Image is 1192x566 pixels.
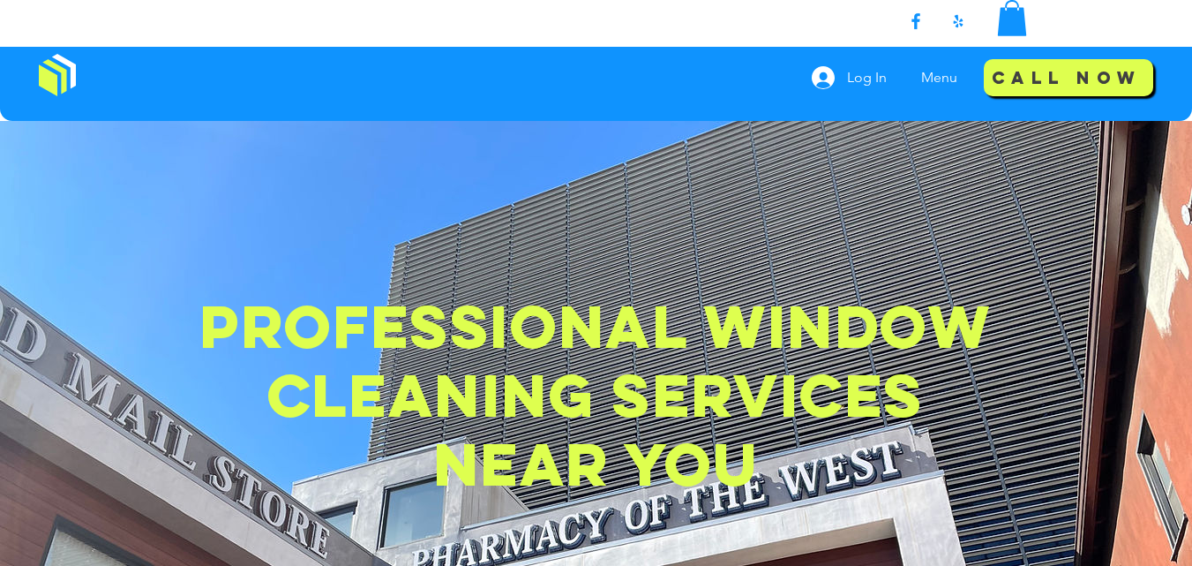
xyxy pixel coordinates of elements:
[39,54,76,96] img: Window Cleaning Budds, Affordable window cleaning services near me in Los Angeles
[948,11,969,32] img: Yelp!
[905,11,969,32] ul: Social Bar
[799,61,899,94] button: Log In
[908,56,976,100] nav: Site
[992,67,1141,88] span: Call Now
[841,68,893,87] span: Log In
[908,56,976,100] div: Menu
[912,56,966,100] p: Menu
[984,59,1153,96] a: Call Now
[199,289,991,502] span: Professional Window Cleaning Services Near You
[905,11,926,32] img: Facebook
